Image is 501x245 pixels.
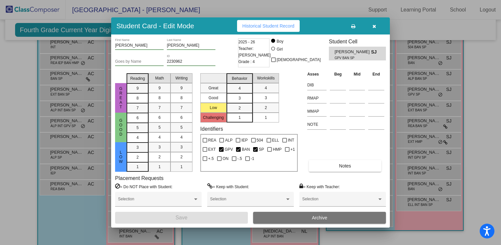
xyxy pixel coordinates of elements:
[207,183,249,190] label: = Keep with Student:
[299,183,340,190] label: = Keep with Teacher:
[180,144,183,150] span: 3
[115,183,172,190] label: = Do NOT Place with Student:
[348,71,367,78] th: Mid
[307,80,327,90] input: assessment
[115,175,164,181] label: Placement Requests
[130,76,145,81] span: Reading
[238,105,241,111] span: 2
[238,95,241,101] span: 3
[307,106,327,116] input: assessment
[158,85,161,91] span: 9
[265,95,267,101] span: 3
[307,120,327,129] input: assessment
[136,85,139,91] span: 9
[155,75,164,81] span: Math
[136,154,139,160] span: 2
[158,124,161,130] span: 5
[288,136,294,144] span: INT
[118,118,124,137] span: Good
[371,49,380,56] span: SJ
[238,115,241,121] span: 1
[241,136,248,144] span: IEP
[115,212,248,224] button: Save
[158,95,161,101] span: 8
[136,135,139,141] span: 4
[158,105,161,111] span: 7
[328,71,348,78] th: Beg
[307,93,327,103] input: assessment
[276,46,283,52] div: Girl
[312,215,327,220] span: Archive
[225,145,233,153] span: GPV
[180,124,183,130] span: 5
[180,134,183,140] span: 4
[334,56,366,60] span: GPV BAN SP
[273,145,282,153] span: HMP
[232,76,247,81] span: Behavior
[329,38,386,45] h3: Student Cell
[180,105,183,111] span: 7
[180,85,183,91] span: 9
[309,160,381,172] button: Notes
[238,58,255,65] span: Grade : 4
[180,115,183,121] span: 6
[251,155,254,163] span: -1
[118,86,124,109] span: Great
[276,38,284,44] div: Boy
[265,115,267,121] span: 1
[257,75,275,81] span: Workskills
[265,105,267,111] span: 2
[167,59,215,64] input: Enter ID
[277,56,321,64] span: [DEMOGRAPHIC_DATA]
[306,71,328,78] th: Asses
[158,134,161,140] span: 4
[339,163,351,168] span: Notes
[237,155,242,163] span: -.5
[136,125,139,131] span: 5
[158,154,161,160] span: 2
[136,115,139,121] span: 6
[259,145,264,153] span: SP
[242,23,294,29] span: Historical Student Record
[291,145,295,153] span: +1
[367,71,386,78] th: End
[257,136,263,144] span: 504
[225,136,232,144] span: ALP
[116,22,194,30] h3: Student Card - Edit Mode
[242,145,250,153] span: BAN
[180,164,183,170] span: 1
[136,105,139,111] span: 7
[118,150,124,164] span: Low
[136,95,139,101] span: 8
[136,145,139,150] span: 3
[208,155,214,163] span: +.5
[238,45,271,58] span: Teacher: [PERSON_NAME]
[208,136,216,144] span: REA
[115,59,164,64] input: goes by name
[200,126,223,132] label: Identifiers
[175,215,187,220] span: Save
[238,85,241,91] span: 4
[272,136,279,144] span: ELL
[223,155,229,163] span: ON
[180,154,183,160] span: 2
[238,39,255,45] span: 2025 - 26
[237,20,300,32] button: Historical Student Record
[253,212,386,224] button: Archive
[175,75,188,81] span: Writing
[158,144,161,150] span: 3
[334,49,371,56] span: [PERSON_NAME]
[180,95,183,101] span: 8
[208,145,216,153] span: EXT
[136,164,139,170] span: 1
[265,85,267,91] span: 4
[158,115,161,121] span: 6
[158,164,161,170] span: 1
